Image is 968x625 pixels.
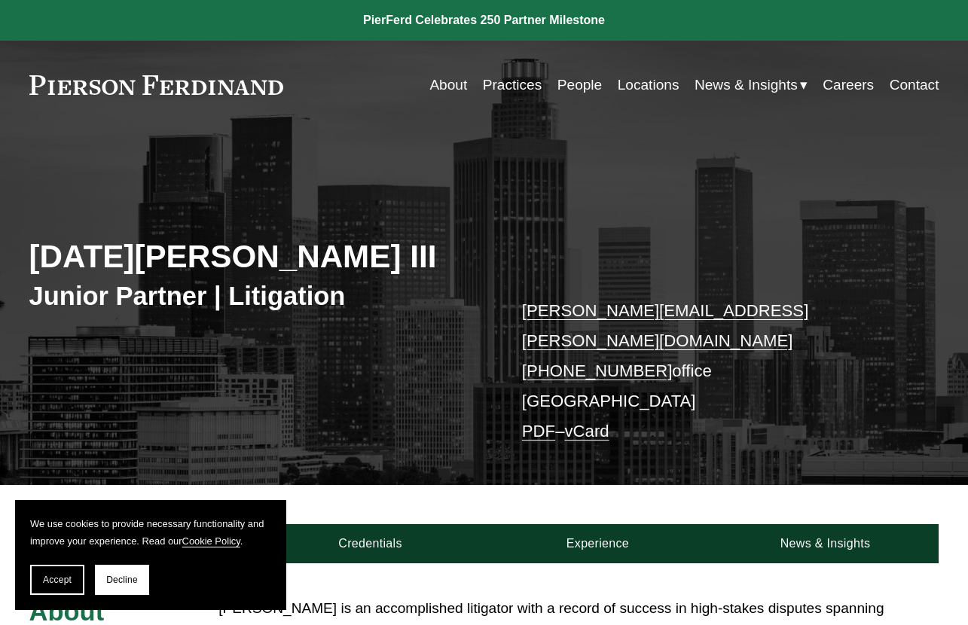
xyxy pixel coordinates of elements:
a: Locations [618,71,679,99]
button: Accept [30,565,84,595]
a: vCard [564,422,609,441]
p: office [GEOGRAPHIC_DATA] – [522,296,901,447]
h2: [DATE][PERSON_NAME] III [29,237,484,276]
a: [PHONE_NUMBER] [522,361,672,380]
p: We use cookies to provide necessary functionality and improve your experience. Read our . [30,515,271,550]
a: People [557,71,602,99]
a: About [429,71,467,99]
span: News & Insights [695,72,798,98]
span: Decline [106,575,138,585]
h3: Junior Partner | Litigation [29,280,484,312]
span: Accept [43,575,72,585]
a: News & Insights [711,524,939,563]
section: Cookie banner [15,500,286,611]
a: Careers [823,71,874,99]
a: Cookie Policy [182,535,240,547]
a: Experience [484,524,711,563]
a: PDF [522,422,555,441]
a: [PERSON_NAME][EMAIL_ADDRESS][PERSON_NAME][DOMAIN_NAME] [522,301,808,350]
a: Credentials [257,524,484,563]
button: Decline [95,565,149,595]
a: folder dropdown [695,71,808,99]
a: Contact [890,71,939,99]
a: Practices [483,71,542,99]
